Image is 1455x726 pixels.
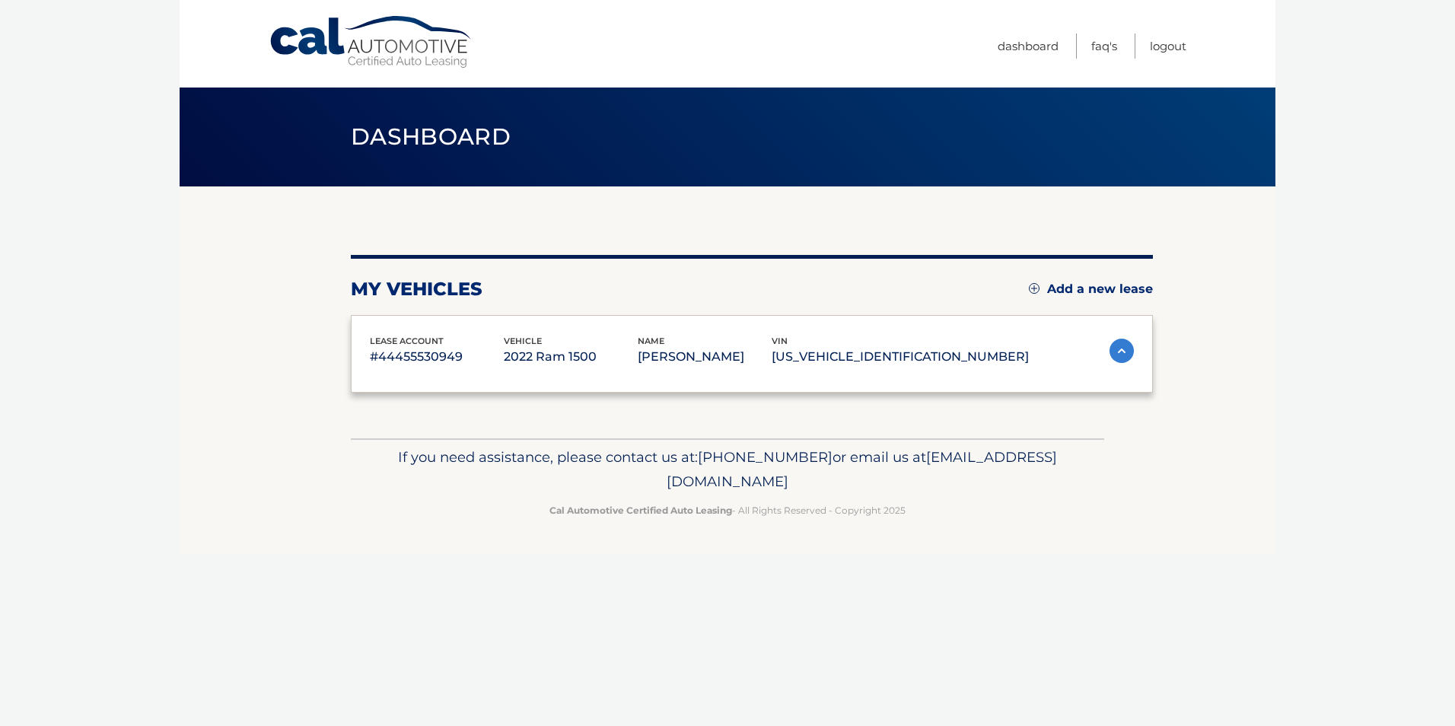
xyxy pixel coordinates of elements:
p: [US_VEHICLE_IDENTIFICATION_NUMBER] [772,346,1029,368]
a: Add a new lease [1029,282,1153,297]
span: name [638,336,664,346]
span: lease account [370,336,444,346]
a: Cal Automotive [269,15,474,69]
img: add.svg [1029,283,1040,294]
a: Logout [1150,33,1186,59]
p: [PERSON_NAME] [638,346,772,368]
p: If you need assistance, please contact us at: or email us at [361,445,1094,494]
a: FAQ's [1091,33,1117,59]
span: [EMAIL_ADDRESS][DOMAIN_NAME] [667,448,1057,490]
p: #44455530949 [370,346,504,368]
span: Dashboard [351,123,511,151]
h2: my vehicles [351,278,482,301]
p: - All Rights Reserved - Copyright 2025 [361,502,1094,518]
span: vin [772,336,788,346]
span: vehicle [504,336,542,346]
a: Dashboard [998,33,1059,59]
p: 2022 Ram 1500 [504,346,638,368]
span: [PHONE_NUMBER] [698,448,833,466]
strong: Cal Automotive Certified Auto Leasing [549,505,732,516]
img: accordion-active.svg [1110,339,1134,363]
